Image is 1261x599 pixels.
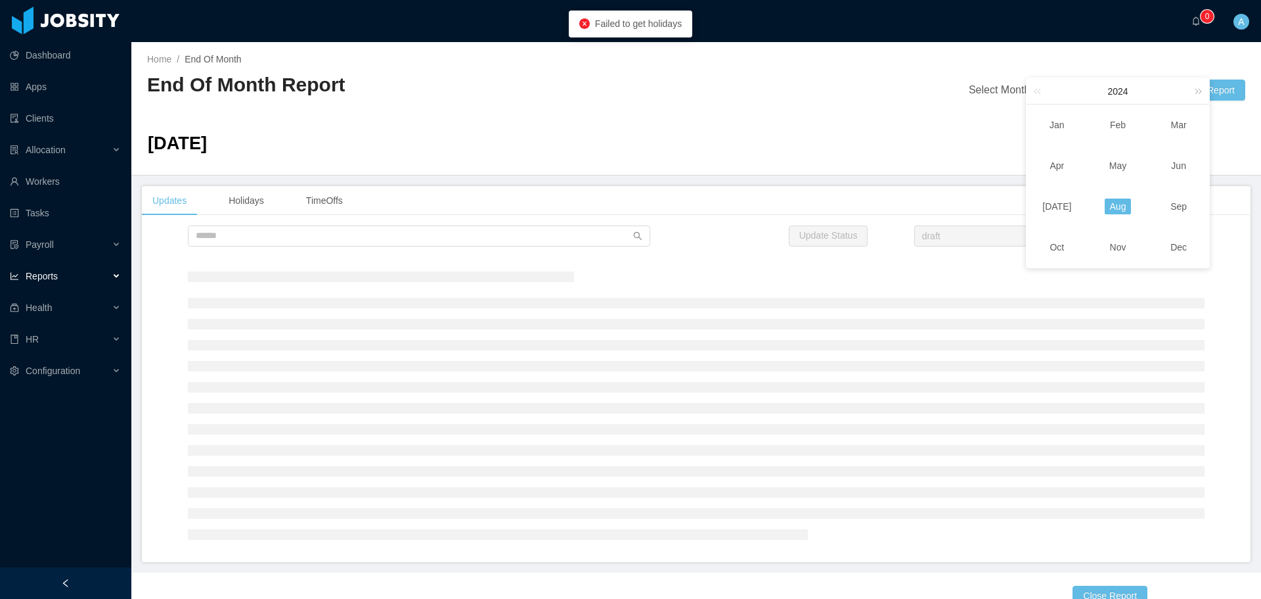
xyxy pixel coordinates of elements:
h2: End Of Month Report [147,72,696,99]
td: Aug [1088,186,1149,227]
a: 2024 [1106,78,1129,105]
sup: 0 [1201,10,1214,23]
td: Jun [1148,145,1209,186]
a: [DATE] [1037,199,1076,214]
a: icon: profileTasks [10,200,121,226]
a: Oct [1044,239,1069,255]
td: Feb [1088,105,1149,145]
a: Home [147,54,171,64]
i: icon: close-circle [579,18,590,29]
span: A [1238,14,1244,30]
div: draft [922,226,940,246]
td: Apr [1027,145,1088,186]
span: 2024 [1107,86,1128,97]
td: Dec [1148,227,1209,268]
button: Update Status [789,226,868,247]
span: Reports [26,271,58,281]
div: TimeOffs [296,186,353,216]
i: icon: bell [1191,16,1201,26]
span: End Of Month [185,54,241,64]
a: icon: pie-chartDashboard [10,42,121,68]
td: Jul [1027,186,1088,227]
span: [DATE] [148,133,207,153]
a: Last year (Control + left) [1031,78,1048,104]
span: Failed to get holidays [595,18,682,29]
i: icon: line-chart [10,272,19,281]
a: Mar [1166,117,1192,133]
a: Sep [1165,199,1192,214]
div: Updates [142,186,197,216]
a: icon: auditClients [10,105,121,132]
i: icon: file-protect [10,240,19,249]
span: Payroll [26,239,54,250]
a: Aug [1105,199,1132,214]
i: icon: medicine-box [10,303,19,312]
a: icon: userWorkers [10,168,121,195]
a: Apr [1044,158,1069,174]
span: Health [26,302,52,313]
td: Mar [1148,105,1209,145]
span: / [177,54,179,64]
i: icon: search [633,231,642,241]
a: Nov [1105,239,1132,255]
a: May [1104,158,1132,174]
span: HR [26,334,39,345]
a: Jun [1166,158,1191,174]
a: Next year (Control + right) [1187,78,1205,104]
a: Dec [1165,239,1192,255]
a: Feb [1105,117,1131,133]
div: Holidays [218,186,275,216]
a: icon: appstoreApps [10,74,121,100]
span: Configuration [26,366,80,376]
td: May [1088,145,1149,186]
td: Jan [1027,105,1088,145]
a: Jan [1044,117,1070,133]
span: Select Month [969,84,1030,95]
i: icon: book [10,335,19,344]
td: Nov [1088,227,1149,268]
i: icon: solution [10,145,19,155]
i: icon: setting [10,366,19,375]
td: Oct [1027,227,1088,268]
span: Allocation [26,145,66,155]
td: Sep [1148,186,1209,227]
